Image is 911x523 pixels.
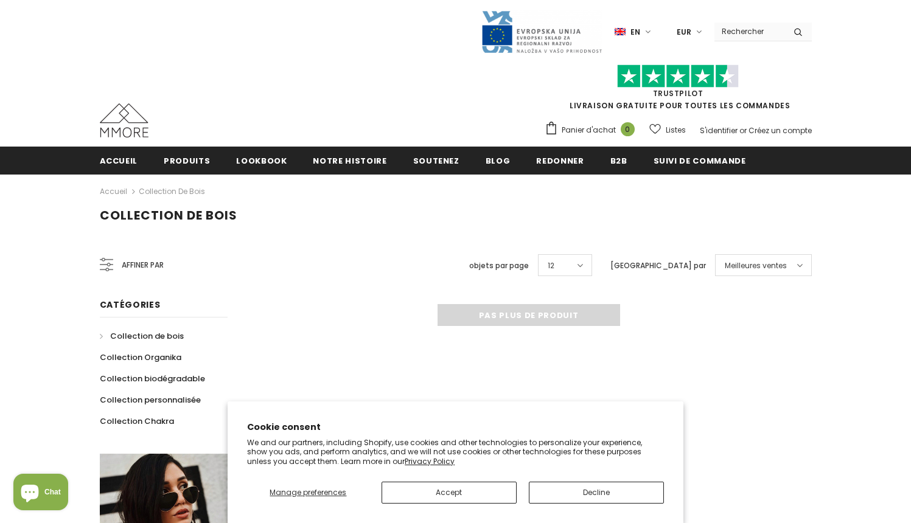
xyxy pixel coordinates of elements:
img: Faites confiance aux étoiles pilotes [617,64,739,88]
inbox-online-store-chat: Shopify online store chat [10,474,72,513]
a: Collection Chakra [100,410,174,432]
span: 0 [621,122,635,136]
a: Collection de bois [100,325,184,347]
a: Notre histoire [313,147,386,174]
span: Collection de bois [110,330,184,342]
span: Produits [164,155,210,167]
label: objets par page [469,260,529,272]
span: Collection biodégradable [100,373,205,384]
span: B2B [610,155,627,167]
a: S'identifier [700,125,738,136]
a: Accueil [100,184,127,199]
a: Javni Razpis [481,26,602,36]
a: Accueil [100,147,138,174]
a: Listes [649,119,686,140]
a: Panier d'achat 0 [545,121,641,139]
p: We and our partners, including Shopify, use cookies and other technologies to personalize your ex... [247,438,664,466]
span: or [739,125,747,136]
span: Affiner par [122,258,164,272]
a: Redonner [536,147,584,174]
span: Collection de bois [100,207,237,224]
a: Collection de bois [139,186,205,196]
span: Manage preferences [270,487,346,497]
a: Privacy Policy [405,456,455,466]
span: Catégories [100,299,161,311]
a: Collection Organika [100,347,181,368]
a: Suivi de commande [654,147,746,174]
button: Manage preferences [247,482,369,504]
input: Search Site [714,23,784,40]
a: Collection personnalisée [100,389,201,410]
a: TrustPilot [653,88,703,99]
a: soutenez [413,147,459,174]
span: soutenez [413,155,459,167]
span: Meilleures ventes [725,260,787,272]
a: Lookbook [236,147,287,174]
span: Collection personnalisée [100,394,201,406]
span: Redonner [536,155,584,167]
span: Listes [666,124,686,136]
button: Accept [382,482,517,504]
span: Suivi de commande [654,155,746,167]
label: [GEOGRAPHIC_DATA] par [610,260,706,272]
img: i-lang-1.png [615,27,626,37]
img: Javni Razpis [481,10,602,54]
a: Collection biodégradable [100,368,205,389]
span: en [630,26,640,38]
img: Cas MMORE [100,103,148,137]
a: B2B [610,147,627,174]
span: Accueil [100,155,138,167]
h2: Cookie consent [247,421,664,434]
span: Collection Chakra [100,415,174,427]
span: LIVRAISON GRATUITE POUR TOUTES LES COMMANDES [545,70,812,111]
span: EUR [677,26,691,38]
button: Decline [529,482,664,504]
span: 12 [548,260,554,272]
span: Collection Organika [100,352,181,363]
span: Notre histoire [313,155,386,167]
span: Panier d'achat [562,124,616,136]
a: Blog [486,147,511,174]
a: Créez un compte [749,125,812,136]
span: Lookbook [236,155,287,167]
span: Blog [486,155,511,167]
a: Produits [164,147,210,174]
